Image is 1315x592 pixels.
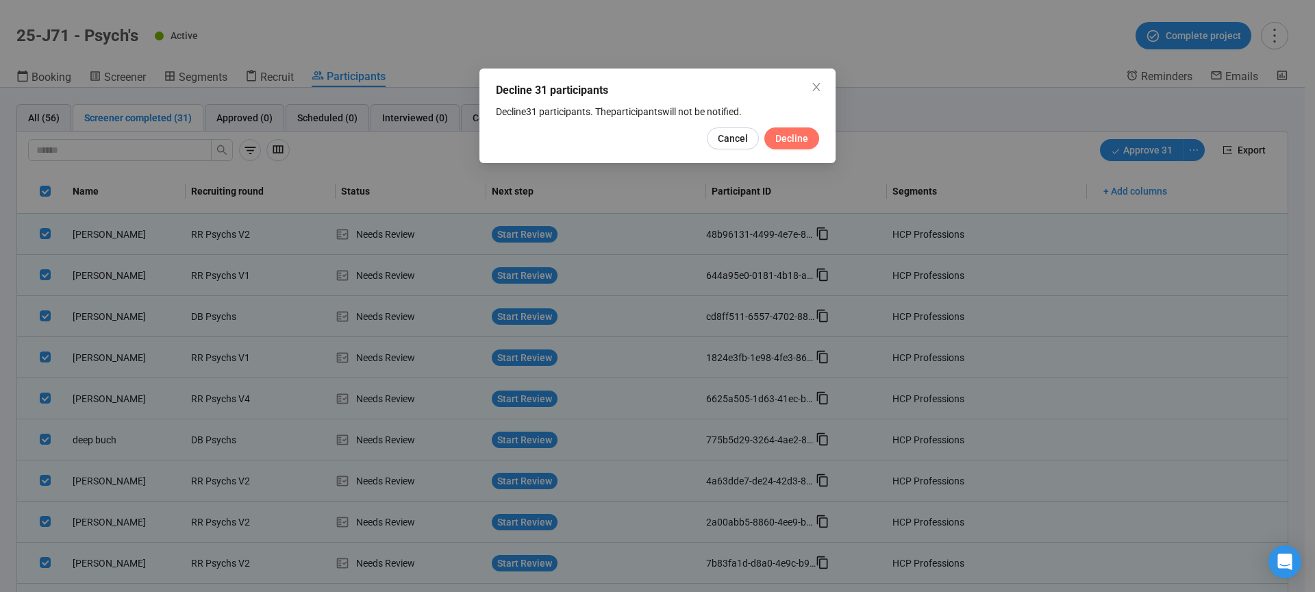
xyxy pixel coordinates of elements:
[775,131,808,146] span: Decline
[496,82,819,99] div: Decline 31 participants
[764,127,819,149] button: Decline
[809,80,824,95] button: Close
[496,104,819,119] div: Decline 31 participants . The participants will not be notified.
[811,82,822,92] span: close
[707,127,759,149] button: Cancel
[718,131,748,146] span: Cancel
[1268,545,1301,578] div: Open Intercom Messenger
